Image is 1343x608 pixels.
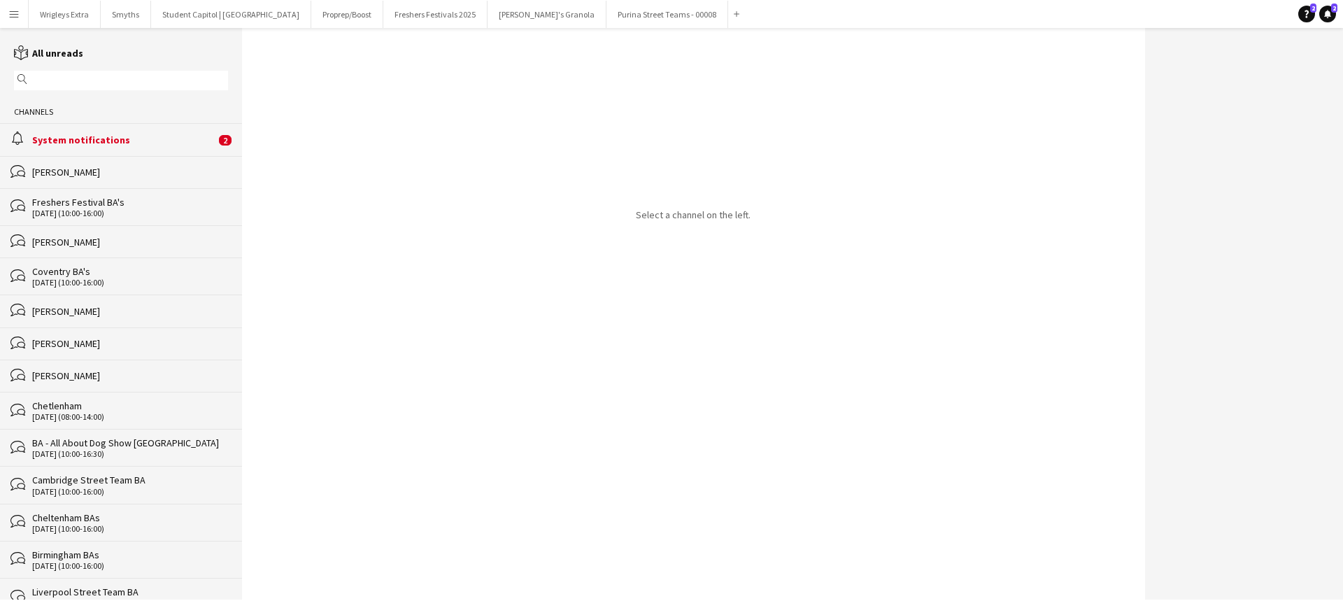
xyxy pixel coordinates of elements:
div: [DATE] (10:00-16:00) [32,208,228,218]
div: [PERSON_NAME] [32,166,228,178]
div: [PERSON_NAME] [32,305,228,318]
a: 2 [1319,6,1336,22]
a: 2 [1298,6,1315,22]
div: [DATE] (10:00-16:00) [32,524,228,534]
div: [DATE] (08:00-14:00) [32,412,228,422]
span: 2 [219,135,232,146]
div: [PERSON_NAME] [32,337,228,350]
button: Purina Street Teams - 00008 [606,1,728,28]
span: 2 [1310,3,1316,13]
p: Select a channel on the left. [636,208,751,221]
div: Coventry BA's [32,265,228,278]
button: Freshers Festivals 2025 [383,1,488,28]
span: 2 [1331,3,1337,13]
button: Proprep/Boost [311,1,383,28]
div: [DATE] (10:00-16:00) [32,561,228,571]
a: All unreads [14,47,83,59]
div: Chetlenham [32,400,228,412]
div: Freshers Festival BA's [32,196,228,208]
div: Cheltenham BAs [32,511,228,524]
button: Wrigleys Extra [29,1,101,28]
div: Cambridge Street Team BA [32,474,228,486]
div: System notifications [32,134,215,146]
div: Liverpool Street Team BA [32,586,228,598]
div: [PERSON_NAME] [32,369,228,382]
div: [DATE] (10:00-16:30) [32,449,228,459]
button: Smyths [101,1,151,28]
button: Student Capitol | [GEOGRAPHIC_DATA] [151,1,311,28]
div: [DATE] (10:00-16:00) [32,487,228,497]
div: [DATE] (10:00-16:00) [32,278,228,288]
div: [DATE] (10:00-16:00) [32,598,228,608]
div: Birmingham BAs [32,549,228,561]
div: [PERSON_NAME] [32,236,228,248]
div: BA - All About Dog Show [GEOGRAPHIC_DATA] [32,437,228,449]
button: [PERSON_NAME]'s Granola [488,1,606,28]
